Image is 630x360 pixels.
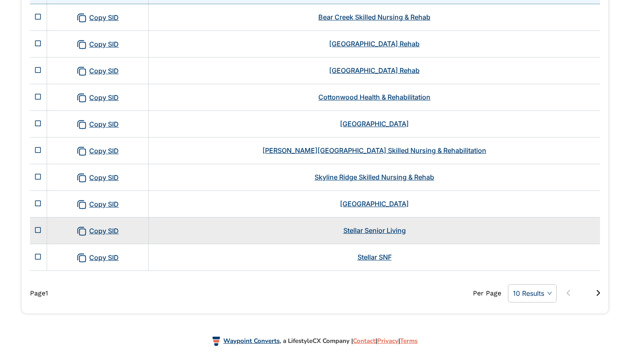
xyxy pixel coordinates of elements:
[315,173,434,181] a: Skyline Ridge Skilled Nursing & Rehab
[76,92,119,103] span: Copy SID
[513,287,552,300] span: 10 Results
[76,226,119,237] span: Copy SID
[357,253,392,261] a: Stellar SNF
[76,199,119,210] span: Copy SID
[473,288,501,298] span: Per Page
[377,337,398,345] a: Privacy
[340,120,409,128] a: [GEOGRAPHIC_DATA]
[76,172,119,183] span: Copy SID
[212,337,220,346] img: Waypoint Converts
[76,146,119,157] span: Copy SID
[343,226,406,235] a: Stellar Senior Living
[353,335,417,347] div: | |
[223,337,280,345] a: Waypoint Converts
[318,93,430,101] a: Cottonwood Health & Rehabilitation
[340,200,409,208] a: [GEOGRAPHIC_DATA]
[76,39,119,50] span: Copy SID
[329,66,420,75] a: [GEOGRAPHIC_DATA] Rehab
[400,337,417,345] a: Terms
[76,252,119,263] span: Copy SID
[76,119,119,130] span: Copy SID
[24,288,218,298] div: Page 1
[353,337,375,345] a: Contact
[329,40,420,48] a: [GEOGRAPHIC_DATA] Rehab
[76,66,119,77] span: Copy SID
[262,146,486,155] a: [PERSON_NAME][GEOGRAPHIC_DATA] Skilled Nursing & Rehabilitation
[318,13,430,21] a: Bear Creek Skilled Nursing & Rehab
[76,12,119,23] span: Copy SID
[48,322,582,360] div: , a LifestyleCX Company |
